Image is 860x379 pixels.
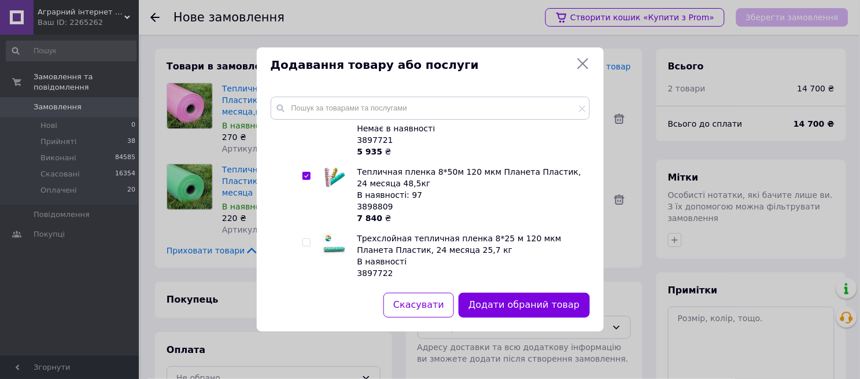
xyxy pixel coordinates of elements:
span: Додавання товару або послуги [271,57,571,73]
input: Пошук за товарами та послугами [271,97,590,120]
div: Немає в наявності [357,123,584,134]
span: Трехслойная тепличная пленка 8*25 м 120 мкм Планета Пластик, 24 месяца 25,7 кг [357,234,562,255]
span: Тепличная пленка 8*50м 120 мкм Планета Пластик, 24 месяца 48,5кг [357,167,581,188]
div: ₴ [357,146,584,157]
img: Тепличная пленка 8*50м 120 мкм Планета Пластик, 24 месяца 48,5кг [323,167,346,188]
div: ₴ [357,212,584,224]
div: В наявності [357,256,584,267]
div: В наявності: 97 [357,189,584,201]
b: 7 840 [357,214,383,223]
button: Додати обраний товар [459,293,589,318]
button: Скасувати [383,293,454,318]
img: Трехслойная тепличная пленка 8*25 м 120 мкм Планета Пластик, 24 месяца 25,7 кг [323,233,346,256]
span: 3898809 [357,202,393,211]
span: 3897721 [357,135,393,145]
span: 3897722 [357,268,393,278]
b: 5 935 [357,147,383,156]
